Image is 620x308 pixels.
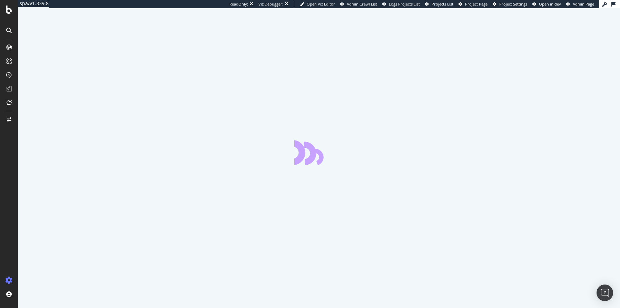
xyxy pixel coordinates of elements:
[347,1,377,7] span: Admin Crawl List
[432,1,453,7] span: Projects List
[340,1,377,7] a: Admin Crawl List
[499,1,527,7] span: Project Settings
[532,1,561,7] a: Open in dev
[294,140,344,165] div: animation
[597,285,613,301] div: Open Intercom Messenger
[573,1,594,7] span: Admin Page
[539,1,561,7] span: Open in dev
[389,1,420,7] span: Logs Projects List
[566,1,594,7] a: Admin Page
[493,1,527,7] a: Project Settings
[465,1,488,7] span: Project Page
[459,1,488,7] a: Project Page
[258,1,283,7] div: Viz Debugger:
[229,1,248,7] div: ReadOnly:
[382,1,420,7] a: Logs Projects List
[300,1,335,7] a: Open Viz Editor
[307,1,335,7] span: Open Viz Editor
[425,1,453,7] a: Projects List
